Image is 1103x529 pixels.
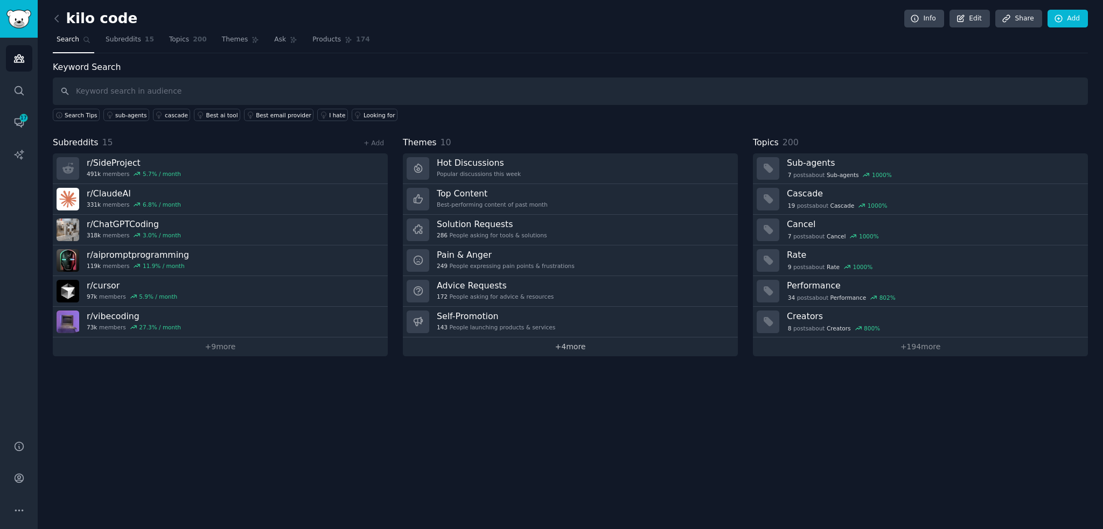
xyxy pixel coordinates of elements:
div: post s about [787,231,879,241]
a: Self-Promotion143People launching products & services [403,307,738,337]
a: sub-agents [103,109,149,121]
a: r/vibecoding73kmembers27.3% / month [53,307,388,337]
div: members [87,323,181,331]
h3: Cancel [787,218,1080,230]
div: Best ai tool [206,111,238,119]
h3: Solution Requests [437,218,547,230]
div: members [87,293,177,300]
span: Themes [403,136,437,150]
div: 3.0 % / month [143,231,181,239]
span: Rate [827,263,840,271]
span: Topics [753,136,779,150]
span: 200 [783,137,799,147]
a: +9more [53,337,388,356]
span: 143 [437,323,448,331]
div: 1000 % [853,263,872,271]
div: cascade [165,111,188,119]
div: People asking for advice & resources [437,293,554,300]
span: 174 [356,35,370,45]
h3: Hot Discussions [437,157,521,168]
span: 172 [437,293,448,300]
a: Best email provider [244,109,313,121]
div: members [87,170,181,178]
span: 7 [788,171,792,179]
h3: Top Content [437,188,548,199]
a: r/aipromptprogramming119kmembers11.9% / month [53,245,388,276]
span: 249 [437,262,448,270]
div: 27.3 % / month [139,323,181,331]
img: aipromptprogramming [57,249,79,272]
span: Search [57,35,79,45]
a: Add [1048,10,1088,28]
div: People expressing pain points & frustrations [437,262,575,270]
span: Subreddits [106,35,141,45]
span: 97k [87,293,97,300]
a: Best ai tool [194,109,240,121]
span: Search Tips [65,111,97,119]
a: Ask [270,31,301,53]
img: ChatGPTCoding [57,218,79,241]
a: Search [53,31,94,53]
span: 15 [102,137,113,147]
span: 119k [87,262,101,270]
a: Creators8postsaboutCreators800% [753,307,1088,337]
span: 34 [788,294,795,301]
a: r/SideProject491kmembers5.7% / month [53,153,388,184]
h2: kilo code [53,10,137,27]
a: Pain & Anger249People expressing pain points & frustrations [403,245,738,276]
span: 10 [441,137,451,147]
div: Popular discussions this week [437,170,521,178]
span: Themes [222,35,248,45]
div: 1000 % [859,232,879,240]
a: Rate9postsaboutRate1000% [753,245,1088,276]
span: 19 [788,202,795,209]
img: cursor [57,280,79,302]
h3: Sub-agents [787,157,1080,168]
a: Solution Requests286People asking for tools & solutions [403,215,738,245]
span: 73k [87,323,97,331]
span: 286 [437,231,448,239]
a: Edit [950,10,990,28]
div: members [87,201,181,208]
span: 331k [87,201,101,208]
div: 800 % [864,325,880,332]
div: Best email provider [256,111,311,119]
div: Looking for [364,111,395,119]
span: 9 [788,263,792,271]
h3: Rate [787,249,1080,260]
a: Products174 [309,31,373,53]
h3: r/ vibecoding [87,311,181,322]
a: cascade [153,109,191,121]
div: People launching products & services [437,323,555,331]
h3: r/ aipromptprogramming [87,249,189,260]
img: GummySearch logo [6,10,31,29]
h3: Pain & Anger [437,249,575,260]
a: Cancel7postsaboutCancel1000% [753,215,1088,245]
h3: Cascade [787,188,1080,199]
button: Search Tips [53,109,100,121]
a: Performance34postsaboutPerformance802% [753,276,1088,307]
h3: r/ ClaudeAI [87,188,181,199]
a: +194more [753,337,1088,356]
div: post s about [787,201,888,210]
h3: Performance [787,280,1080,291]
h3: Creators [787,311,1080,322]
span: Creators [827,325,851,332]
a: r/ClaudeAI331kmembers6.8% / month [53,184,388,215]
span: 200 [193,35,207,45]
span: Ask [274,35,286,45]
a: Cascade19postsaboutCascade1000% [753,184,1088,215]
h3: Advice Requests [437,280,554,291]
span: 318k [87,231,101,239]
div: members [87,262,189,270]
span: Products [312,35,341,45]
a: r/cursor97kmembers5.9% / month [53,276,388,307]
a: Subreddits15 [102,31,158,53]
div: 5.7 % / month [143,170,181,178]
h3: r/ SideProject [87,157,181,168]
div: 802 % [879,294,896,301]
span: Performance [830,294,867,301]
span: 7 [788,232,792,240]
img: ClaudeAI [57,188,79,210]
div: post s about [787,170,892,180]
